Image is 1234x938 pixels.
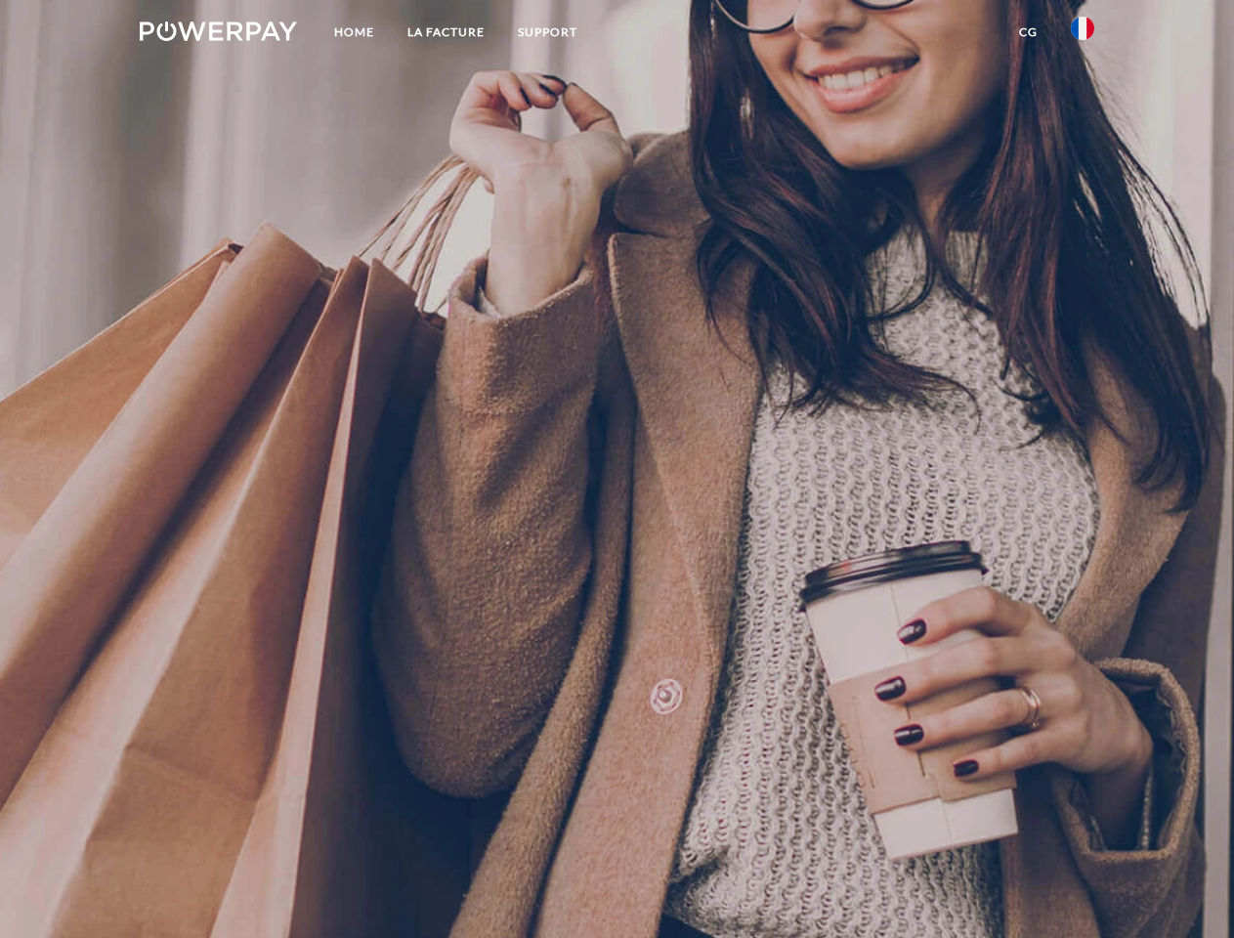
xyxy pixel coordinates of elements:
[318,15,391,50] a: Home
[140,21,297,41] img: logo-powerpay-white.svg
[501,15,594,50] a: Support
[1002,15,1054,50] a: CG
[1071,17,1094,40] img: fr
[391,15,501,50] a: LA FACTURE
